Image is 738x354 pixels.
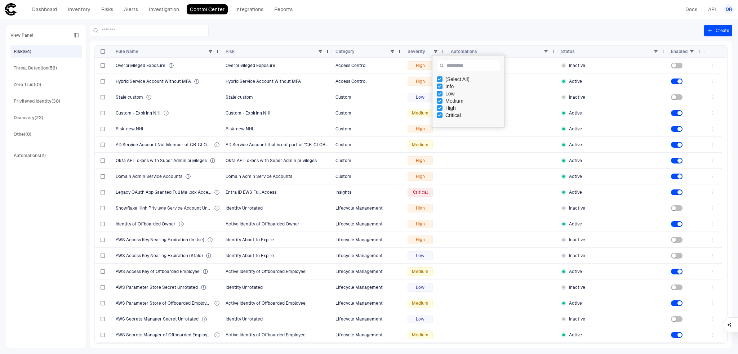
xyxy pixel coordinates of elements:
span: Inactive [569,316,585,322]
span: Identity Unrotated [226,206,263,211]
span: Lifecycle Management [335,301,383,306]
div: The identity is approaching its expiration date and will soon become inactive, potentially disrup... [207,237,213,243]
div: An active identity of an owner who has been offboarded from the organization, posing a potential ... [178,221,184,227]
span: Active [569,79,582,84]
span: Active Identity of Offboarded Employee [226,332,306,337]
div: All service accounts in Active Directory should be members of the "GR-GLOBAL-DENY-INTERACTIVE-LOG... [214,142,220,148]
span: Custom - Expiring NHI [226,111,270,116]
span: Stale custom [226,95,253,100]
a: Control Center [187,4,228,14]
span: AD Service Account Not Member of GR-GLOBAL-DENY-INTERACTIVE-LOGON Group [116,142,211,148]
span: Active Identity of Offboarded Employee [226,301,306,306]
span: High [416,205,425,211]
span: Access Control [335,79,366,84]
span: Lifecycle Management [335,269,383,274]
div: Automations (2) [14,152,46,159]
span: Medium [412,110,428,116]
span: Active Identity of Offboarded Owner [226,221,299,227]
span: OR [726,6,732,12]
div: Filter List [432,76,504,119]
span: Enabled [671,49,688,54]
span: Lifecycle Management [335,237,383,242]
div: Column Filter [432,55,505,128]
span: Inactive [569,63,585,68]
span: Medium [412,142,428,148]
span: Inactive [569,205,585,211]
span: Low [416,94,424,100]
span: Snowflake High Privilege Service Account Unrotated Password [116,205,211,211]
span: High [416,237,425,243]
span: Identity of Offboarded Owner [116,221,175,227]
a: Docs [682,4,701,14]
span: Risk-new NHI [116,126,143,132]
span: Lifecycle Management [335,253,383,258]
span: Identity About to Expire [226,237,274,242]
span: Active [569,300,582,306]
div: An active identity of an employee who has been offboarded from the organization, posing a potenti... [214,300,220,306]
span: Lifecycle Management [335,221,383,227]
span: Active [569,332,582,338]
span: AWS Secrets Manager of Offboarded Employee [116,332,211,338]
span: AD Service Account that is not part of "GR-GLOBAL-DENY-INTERACTIVE-LOGON" [226,142,392,147]
div: An active identity of an employee who has been offboarded from the organization, posing a potenti... [203,269,208,274]
span: View Panel [10,32,34,38]
span: High [416,158,425,163]
span: Custom [335,111,351,116]
a: Risks [98,4,116,14]
span: Domain Admin Service Accounts [116,174,182,179]
div: The identity is approaching its expiration date and will soon become inactive, potentially disrup... [206,253,212,259]
div: Other (0) [14,131,31,138]
div: High [445,105,502,111]
span: Rule Name [116,49,138,54]
span: Active [569,126,582,132]
span: Okta API Tokens with Super Admin privileges [226,158,317,163]
span: Medium [412,300,428,306]
a: Dashboard [29,4,60,14]
span: Overprivileged Exposure [226,63,275,68]
span: Critical [413,189,428,195]
a: Reports [271,4,296,14]
span: Status [561,49,575,54]
span: Medium [412,332,428,338]
span: High [416,221,425,227]
span: Category [335,49,355,54]
span: AWS Access Key of Offboarded Employee [116,269,200,274]
span: Active [569,174,582,179]
span: Custom [335,158,351,163]
span: Severity [408,49,425,54]
span: Stale custom [116,94,143,100]
div: Custom - Expiring NHI [163,110,169,116]
span: Insights [335,190,351,195]
input: Search filter values [437,60,500,71]
span: Overprivileged Exposure [116,63,165,68]
span: Identity About to Expire [226,253,274,258]
div: Discovery (23) [14,115,43,121]
a: API [705,4,719,14]
span: Automations [451,49,477,54]
span: Identity Unrotated [226,285,263,290]
span: AWS Access Key Nearing Expiration (Stale) [116,253,203,259]
div: Stale custom [146,94,152,100]
div: Low [445,91,502,97]
span: Low [416,316,424,322]
span: Low [416,253,424,259]
span: Entra ID EWS Full Access [226,190,276,195]
span: AWS Secrets Manager Secret Unrotated [116,316,199,322]
span: Active [569,142,582,148]
span: AWS Parameter Store Secret Unrotated [116,284,198,290]
div: Info [445,84,502,89]
a: Investigation [146,4,182,14]
span: Lifecycle Management [335,206,383,211]
span: Inactive [569,94,585,100]
span: High [416,126,425,132]
span: Lifecycle Management [335,317,383,322]
span: Custom [335,126,351,131]
div: An OAuth App was granted high-risk legacy scopes, enabling unrestricted mailbox access via outdat... [214,189,220,195]
div: Threat Detection (56) [14,65,57,71]
span: Active [569,269,582,274]
span: Custom [335,174,351,179]
span: Hybrid Service Account Without MFA [116,79,191,84]
div: Identity has exceeded the recommended rotation timeframe [214,205,220,211]
div: Identity has exceeded the recommended rotation timeframe [201,284,206,290]
div: Critical [445,112,502,118]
